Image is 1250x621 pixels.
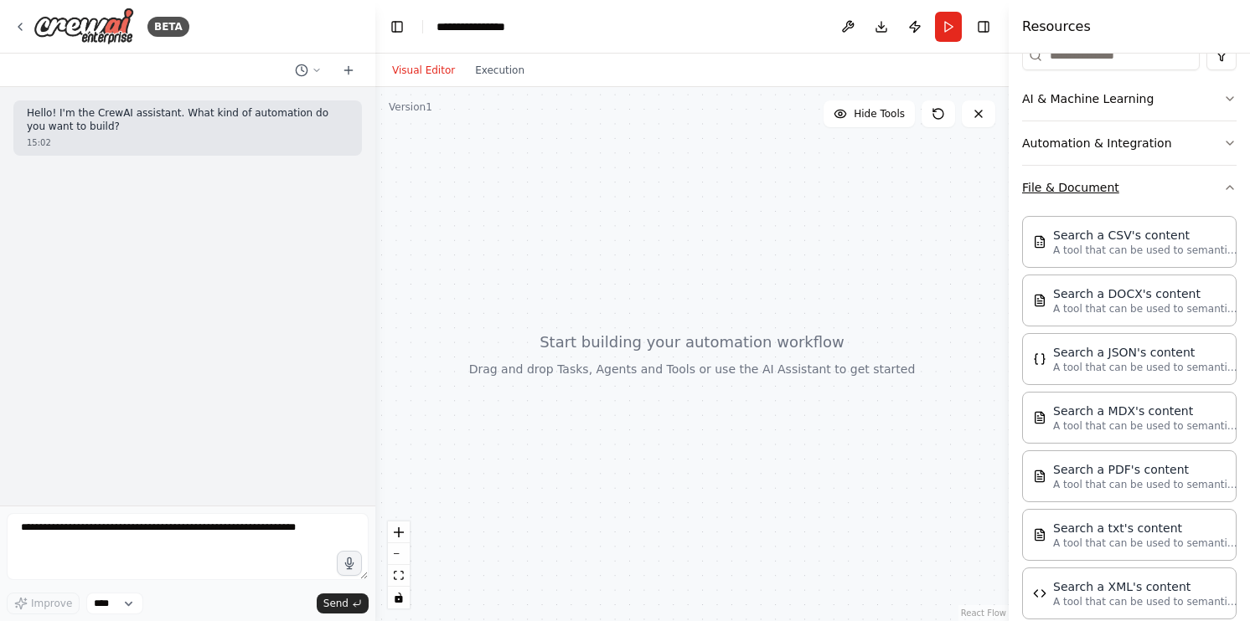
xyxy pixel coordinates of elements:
[1022,17,1091,37] h4: Resources
[1053,244,1237,257] p: A tool that can be used to semantic search a query from a CSV's content.
[1053,478,1237,491] p: A tool that can be used to semantic search a query from a PDF's content.
[854,107,905,121] span: Hide Tools
[1053,403,1237,419] div: Search a MDX's content
[1053,285,1237,302] div: Search a DOCX's content
[972,15,995,38] button: Hide right sidebar
[1033,587,1046,600] img: XMLSearchTool
[1053,578,1237,595] div: Search a XML's content
[323,597,349,610] span: Send
[388,521,410,543] button: zoom in
[1022,121,1237,165] button: Automation & Integration
[27,136,349,149] div: 15:02
[465,60,535,80] button: Execution
[1022,77,1237,121] button: AI & Machine Learning
[147,17,189,37] div: BETA
[1053,520,1237,536] div: Search a txt's content
[1022,166,1237,209] button: File & Document
[824,100,915,127] button: Hide Tools
[288,60,328,80] button: Switch to previous chat
[388,565,410,587] button: fit view
[382,60,465,80] button: Visual Editor
[34,8,134,45] img: Logo
[1033,294,1046,307] img: DOCXSearchTool
[1033,528,1046,541] img: TXTSearchTool
[1053,302,1237,316] p: A tool that can be used to semantic search a query from a DOCX's content.
[1033,235,1046,249] img: CSVSearchTool
[1033,470,1046,483] img: PDFSearchTool
[1053,227,1237,244] div: Search a CSV's content
[389,100,432,114] div: Version 1
[385,15,409,38] button: Hide left sidebar
[27,107,349,133] p: Hello! I'm the CrewAI assistant. What kind of automation do you want to build?
[337,551,362,576] button: Click to speak your automation idea
[436,18,520,35] nav: breadcrumb
[31,597,72,610] span: Improve
[388,543,410,565] button: zoom out
[1053,595,1237,608] p: A tool that can be used to semantic search a query from a XML's content.
[961,608,1006,618] a: React Flow attribution
[1053,461,1237,478] div: Search a PDF's content
[1053,419,1237,433] p: A tool that can be used to semantic search a query from a MDX's content.
[335,60,362,80] button: Start a new chat
[1033,352,1046,366] img: JSONSearchTool
[1053,361,1237,374] p: A tool that can be used to semantic search a query from a JSON's content.
[317,593,369,613] button: Send
[388,587,410,608] button: toggle interactivity
[1053,536,1237,550] p: A tool that can be used to semantic search a query from a txt's content.
[1033,411,1046,424] img: MDXSearchTool
[1053,344,1237,361] div: Search a JSON's content
[388,521,410,608] div: React Flow controls
[7,593,80,614] button: Improve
